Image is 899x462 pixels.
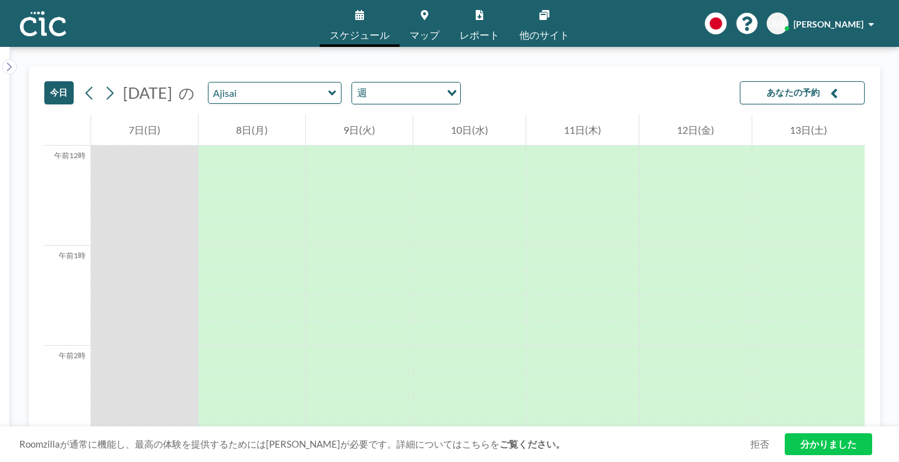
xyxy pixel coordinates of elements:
font: 13日(土) [790,124,827,136]
div: オプションを検索 [352,83,460,104]
font: マップ [410,29,440,41]
font: の [179,83,195,102]
font: 他のサイト [519,29,569,41]
font: 10日(水) [451,124,488,136]
button: あなたの予約 [740,81,865,104]
font: 11日(木) [564,124,601,136]
font: 午前2時 [59,351,86,360]
img: 組織ロゴ [20,11,66,36]
font: 9日(火) [343,124,375,136]
font: 週 [357,86,367,98]
a: ご覧ください。 [499,438,565,449]
font: [PERSON_NAME] [793,19,863,29]
font: レポート [459,29,499,41]
a: 拒否 [750,438,769,450]
font: 8日(月) [236,124,268,136]
font: あなたの予約 [767,87,820,98]
font: [DATE] [123,83,172,102]
font: 今日 [50,87,68,98]
input: あじさい [209,83,328,103]
input: オプションを検索 [371,85,440,101]
font: 7日(日) [129,124,160,136]
font: Roomzillaが通常に機能し、最高の体験を提供するためには[PERSON_NAME]が必要です。詳細についてはこちらを [19,438,499,449]
font: AO [771,18,784,29]
font: 分かりました [800,438,857,449]
font: 拒否 [750,438,769,449]
font: 午前1時 [59,251,86,260]
font: 午前12時 [54,151,86,160]
font: スケジュール [330,29,390,41]
button: 今日 [44,81,74,104]
font: 12日(金) [677,124,714,136]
